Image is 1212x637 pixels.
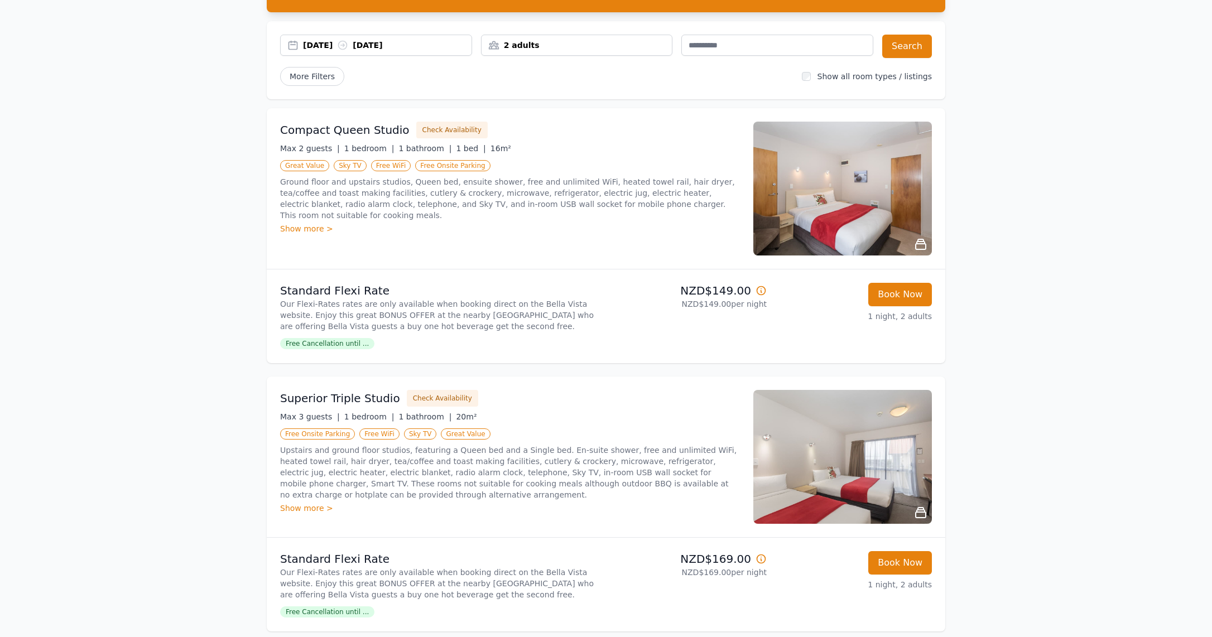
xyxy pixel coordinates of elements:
[610,283,767,298] p: NZD$149.00
[280,551,602,567] p: Standard Flexi Rate
[280,503,740,514] div: Show more >
[407,390,478,407] button: Check Availability
[280,428,355,440] span: Free Onsite Parking
[482,40,672,51] div: 2 adults
[456,412,477,421] span: 20m²
[610,298,767,310] p: NZD$149.00 per night
[280,298,602,332] p: Our Flexi-Rates rates are only available when booking direct on the Bella Vista website. Enjoy th...
[776,579,932,590] p: 1 night, 2 adults
[280,567,602,600] p: Our Flexi-Rates rates are only available when booking direct on the Bella Vista website. Enjoy th...
[441,428,490,440] span: Great Value
[398,144,451,153] span: 1 bathroom |
[610,567,767,578] p: NZD$169.00 per night
[280,606,374,617] span: Free Cancellation until ...
[280,412,340,421] span: Max 3 guests |
[303,40,472,51] div: [DATE] [DATE]
[456,144,485,153] span: 1 bed |
[882,35,932,58] button: Search
[280,445,740,500] p: Upstairs and ground floor studios, featuring a Queen bed and a Single bed. En-suite shower, free ...
[868,551,932,575] button: Book Now
[359,428,400,440] span: Free WiFi
[776,311,932,322] p: 1 night, 2 adults
[490,144,511,153] span: 16m²
[404,428,437,440] span: Sky TV
[868,283,932,306] button: Book Now
[398,412,451,421] span: 1 bathroom |
[280,390,400,406] h3: Superior Triple Studio
[280,176,740,221] p: Ground floor and upstairs studios, Queen bed, ensuite shower, free and unlimited WiFi, heated tow...
[280,338,374,349] span: Free Cancellation until ...
[610,551,767,567] p: NZD$169.00
[280,160,329,171] span: Great Value
[280,223,740,234] div: Show more >
[334,160,367,171] span: Sky TV
[344,412,395,421] span: 1 bedroom |
[280,283,602,298] p: Standard Flexi Rate
[416,122,488,138] button: Check Availability
[280,67,344,86] span: More Filters
[280,144,340,153] span: Max 2 guests |
[371,160,411,171] span: Free WiFi
[817,72,932,81] label: Show all room types / listings
[344,144,395,153] span: 1 bedroom |
[415,160,490,171] span: Free Onsite Parking
[280,122,410,138] h3: Compact Queen Studio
